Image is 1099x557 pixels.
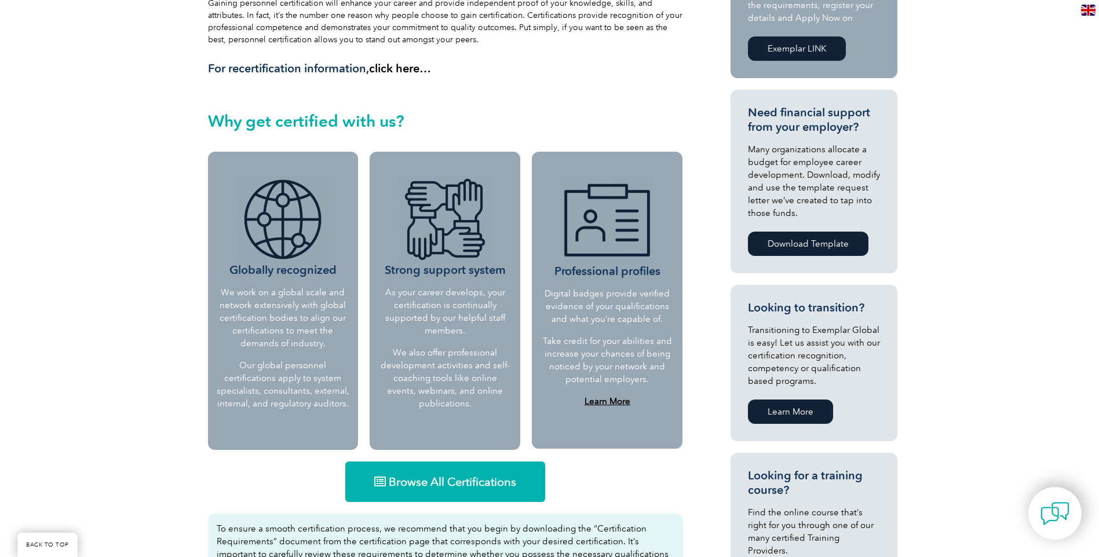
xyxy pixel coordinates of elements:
img: contact-chat.png [1040,499,1069,528]
h3: Professional profiles [542,177,673,278]
p: We work on a global scale and network extensively with global certification bodies to align our c... [217,286,350,350]
a: Learn More [585,396,630,406]
p: Our global personnel certifications apply to system specialists, consultants, external, internal,... [217,359,350,410]
p: We also offer professional development activities and self-coaching tools like online events, web... [378,346,512,410]
h3: For recertification information, [208,61,683,76]
p: As your career develops, your certification is continually supported by our helpful staff members. [378,286,512,337]
p: Transitioning to Exemplar Global is easy! Let us assist you with our certification recognition, c... [748,324,880,387]
a: Learn More [748,400,833,424]
p: Take credit for your abilities and increase your chances of being noticed by your network and pot... [542,335,673,386]
p: Digital badges provide verified evidence of your qualifications and what you’re capable of. [542,287,673,325]
h2: Why get certified with us? [208,112,683,130]
a: Browse All Certifications [345,461,545,502]
h3: Looking for a training course? [748,468,880,497]
p: Find the online course that’s right for you through one of our many certified Training Providers. [748,506,880,557]
h3: Strong support system [378,176,512,277]
h3: Need financial support from your employer? [748,105,880,134]
a: Download Template [748,232,868,256]
a: click here… [369,61,431,75]
h3: Globally recognized [217,176,350,277]
img: en [1081,5,1096,16]
p: Many organizations allocate a budget for employee career development. Download, modify and use th... [748,143,880,219]
h3: Looking to transition? [748,301,880,315]
span: Browse All Certifications [389,476,516,488]
a: BACK TO TOP [17,533,78,557]
a: Exemplar LINK [748,36,846,61]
